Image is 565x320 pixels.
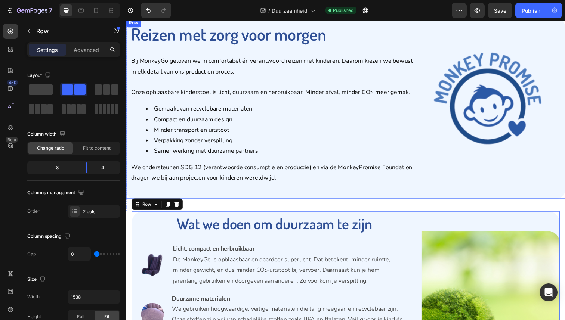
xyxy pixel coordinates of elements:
[333,7,353,14] span: Published
[488,3,512,18] button: Save
[27,232,72,242] div: Column spacing
[7,80,18,86] div: 450
[37,145,64,152] span: Change ratio
[6,137,18,143] div: Beta
[494,7,506,14] span: Save
[93,162,118,173] div: 4
[15,184,27,191] div: Row
[36,27,100,35] p: Row
[49,6,52,15] p: 7
[515,3,547,18] button: Publish
[299,2,444,147] img: MonkeyPromise Foundation
[13,236,40,262] img: gempages_568749328290546709-a7361411-ebe9-4d69-a763-2b6a6ddb6b74.png
[74,46,99,54] p: Advanced
[27,188,86,198] div: Columns management
[522,7,540,15] div: Publish
[29,162,80,173] div: 8
[83,145,111,152] span: Fit to content
[15,288,38,311] img: gempages_568749328290546709-919eca42-504b-466f-ba94-7e73a3264aef.jpg
[68,247,90,261] input: Auto
[126,21,565,320] iframe: Design area
[27,251,36,257] div: Gap
[27,274,47,285] div: Size
[27,208,40,215] div: Order
[3,3,56,18] button: 7
[48,228,271,271] p: De MonkeyGo is opblaasbaar en daardoor superlicht. Dat betekent: minder ruimte, minder gewicht, e...
[68,290,120,304] input: Auto
[104,313,109,320] span: Fit
[27,293,40,300] div: Width
[47,280,106,288] strong: Duurzame materialen
[268,7,270,15] span: /
[83,208,118,215] div: 2 cols
[272,7,308,15] span: Duurzaamheid
[540,283,558,301] div: Open Intercom Messenger
[141,3,171,18] div: Undo/Redo
[27,71,52,81] div: Layout
[77,313,84,320] span: Full
[27,129,67,139] div: Column width
[37,46,58,54] p: Settings
[27,313,41,320] div: Height
[52,198,251,216] span: Wat we doen om duurzaam te zijn
[48,229,131,237] strong: Licht, compact en herbruikbaar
